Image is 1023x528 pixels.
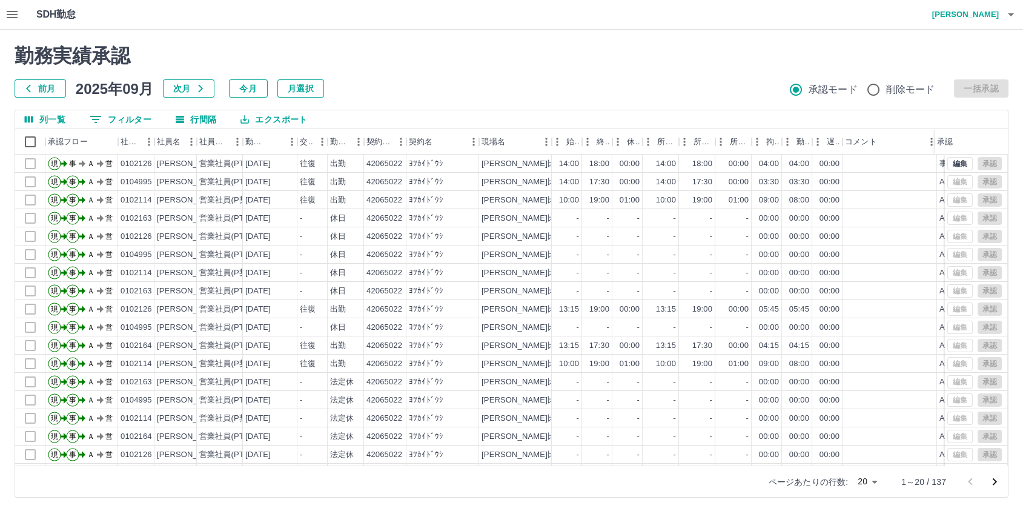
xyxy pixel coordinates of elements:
[409,129,432,155] div: 契約名
[409,304,443,315] div: ﾖﾂｶｲﾄﾞｳｼ
[105,214,113,222] text: 営
[300,213,302,224] div: -
[87,287,94,295] text: Ａ
[845,129,877,155] div: コメント
[121,195,152,206] div: 0102114
[300,231,302,242] div: -
[199,249,263,261] div: 営業社員(PT契約)
[69,287,76,295] text: 事
[199,267,258,279] div: 営業社員(P契約)
[300,176,316,188] div: 往復
[482,322,643,333] div: [PERSON_NAME]比小学校にじこどもルーム
[730,129,749,155] div: 所定休憩
[577,231,579,242] div: -
[939,267,975,279] div: AM承認待
[76,79,153,98] h5: 2025年09月
[229,79,268,98] button: 今月
[300,129,313,155] div: 交通費
[69,305,76,313] text: 事
[746,322,749,333] div: -
[482,286,643,297] div: [PERSON_NAME]比小学校にじこどもルーム
[409,322,443,333] div: ﾖﾂｶｲﾄﾞｳｼ
[366,176,402,188] div: 42065022
[105,269,113,277] text: 営
[231,110,317,129] button: エクスポート
[330,267,346,279] div: 休日
[199,158,263,170] div: 営業社員(PT契約)
[819,195,839,206] div: 00:00
[366,195,402,206] div: 42065022
[366,213,402,224] div: 42065022
[674,231,676,242] div: -
[759,267,779,279] div: 00:00
[759,158,779,170] div: 04:00
[674,249,676,261] div: -
[409,176,443,188] div: ﾖﾂｶｲﾄﾞｳｼ
[366,322,402,333] div: 42065022
[245,195,271,206] div: [DATE]
[607,286,609,297] div: -
[482,249,643,261] div: [PERSON_NAME]比小学校にじこどもルーム
[679,129,715,155] div: 所定終業
[982,470,1007,494] button: 次のページへ
[199,176,263,188] div: 営業社員(PT契約)
[607,231,609,242] div: -
[620,158,640,170] div: 00:00
[409,249,443,261] div: ﾖﾂｶｲﾄﾞｳｼ
[637,286,640,297] div: -
[482,176,643,188] div: [PERSON_NAME]比小学校にじこどもルーム
[409,286,443,297] div: ﾖﾂｶｲﾄﾞｳｼ
[607,249,609,261] div: -
[199,286,263,297] div: 営業社員(PT契約)
[366,304,402,315] div: 42065022
[105,305,113,313] text: 営
[245,176,271,188] div: [DATE]
[87,250,94,259] text: Ａ
[69,323,76,332] text: 事
[939,304,975,315] div: AM承認待
[157,231,223,242] div: [PERSON_NAME]
[69,250,76,259] text: 事
[843,129,937,155] div: コメント
[51,214,58,222] text: 現
[51,250,58,259] text: 現
[620,304,640,315] div: 00:00
[199,213,263,224] div: 営業社員(PT契約)
[245,158,271,170] div: [DATE]
[582,129,612,155] div: 終業
[245,286,271,297] div: [DATE]
[729,195,749,206] div: 01:00
[657,129,677,155] div: 所定開始
[577,267,579,279] div: -
[245,267,271,279] div: [DATE]
[199,195,258,206] div: 営業社員(P契約)
[157,267,223,279] div: [PERSON_NAME]
[710,231,712,242] div: -
[692,195,712,206] div: 19:00
[157,304,223,315] div: [PERSON_NAME]
[300,158,316,170] div: 往復
[51,305,58,313] text: 現
[937,129,953,155] div: 承認
[620,176,640,188] div: 00:00
[330,286,346,297] div: 休日
[589,195,609,206] div: 19:00
[121,213,152,224] div: 0102163
[482,158,643,170] div: [PERSON_NAME]比小学校にじこどもルーム
[537,133,555,151] button: メニュー
[656,158,676,170] div: 14:00
[266,133,283,150] button: ソート
[366,286,402,297] div: 42065022
[479,129,552,155] div: 現場名
[939,176,975,188] div: AM承認待
[766,129,780,155] div: 拘束
[819,249,839,261] div: 00:00
[759,176,779,188] div: 03:30
[827,129,840,155] div: 遅刻等
[692,176,712,188] div: 17:30
[406,129,479,155] div: 契約名
[245,213,271,224] div: [DATE]
[15,44,1008,67] h2: 勤務実績承認
[482,195,643,206] div: [PERSON_NAME]比小学校にじこどもルーム
[796,129,810,155] div: 勤務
